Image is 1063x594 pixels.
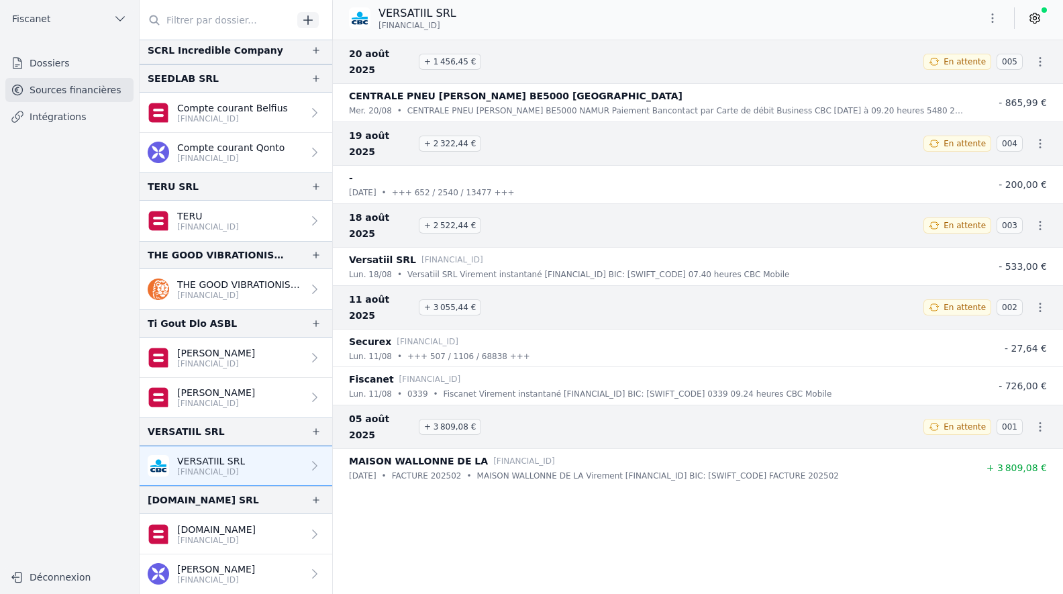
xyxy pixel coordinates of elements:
[397,268,402,281] div: •
[5,78,134,102] a: Sources financières
[467,469,472,483] div: •
[419,217,481,234] span: + 2 522,44 €
[378,5,456,21] p: VERSATIIL SRL
[407,350,530,363] p: +++ 507 / 1106 / 68838 +++
[944,220,986,231] span: En attente
[140,338,332,378] a: [PERSON_NAME] [FINANCIAL_ID]
[477,469,839,483] p: MAISON WALLONNE DE LA Virement [FINANCIAL_ID] BIC: [SWIFT_CODE] FACTURE 202502
[349,371,394,387] p: Fiscanet
[999,179,1047,190] span: - 200,00 €
[397,104,402,117] div: •
[349,453,488,469] p: MAISON WALLONNE DE LA
[349,104,392,117] p: mer. 20/08
[177,278,303,291] p: THE GOOD VIBRATIONIST SRL
[349,186,376,199] p: [DATE]
[349,252,416,268] p: Versatiil SRL
[419,54,481,70] span: + 1 456,45 €
[382,469,387,483] div: •
[177,535,256,546] p: [FINANCIAL_ID]
[177,523,256,536] p: [DOMAIN_NAME]
[349,268,392,281] p: lun. 18/08
[177,153,285,164] p: [FINANCIAL_ID]
[419,419,481,435] span: + 3 809,08 €
[140,378,332,417] a: [PERSON_NAME] [FINANCIAL_ID]
[392,186,515,199] p: +++ 652 / 2540 / 13477 +++
[349,291,413,324] span: 11 août 2025
[177,398,255,409] p: [FINANCIAL_ID]
[177,454,245,468] p: VERSATIIL SRL
[421,253,483,266] p: [FINANCIAL_ID]
[177,466,245,477] p: [FINANCIAL_ID]
[148,70,219,87] div: SEEDLAB SRL
[140,269,332,309] a: THE GOOD VIBRATIONIST SRL [FINANCIAL_ID]
[177,221,239,232] p: [FINANCIAL_ID]
[148,179,199,195] div: TERU SRL
[997,217,1023,234] span: 003
[382,186,387,199] div: •
[378,20,440,31] span: [FINANCIAL_ID]
[392,469,462,483] p: FACTURE 202502
[944,422,986,432] span: En attente
[140,8,293,32] input: Filtrer par dossier...
[148,387,169,408] img: belfius-1.png
[397,350,402,363] div: •
[148,42,283,58] div: SCRL Incredible Company
[999,97,1047,108] span: - 865,99 €
[148,102,169,123] img: belfius-1.png
[177,346,255,360] p: [PERSON_NAME]
[349,88,682,104] p: CENTRALE PNEU [PERSON_NAME] BE5000 [GEOGRAPHIC_DATA]
[349,350,392,363] p: lun. 11/08
[349,46,413,78] span: 20 août 2025
[349,387,392,401] p: lun. 11/08
[944,302,986,313] span: En attente
[148,279,169,300] img: ing.png
[148,347,169,368] img: belfius-1.png
[177,358,255,369] p: [FINANCIAL_ID]
[177,290,303,301] p: [FINANCIAL_ID]
[177,113,288,124] p: [FINANCIAL_ID]
[5,566,134,588] button: Déconnexion
[177,575,255,585] p: [FINANCIAL_ID]
[997,54,1023,70] span: 005
[407,268,790,281] p: Versatiil SRL Virement instantané [FINANCIAL_ID] BIC: [SWIFT_CODE] 07.40 heures CBC Mobile
[177,209,239,223] p: TERU
[944,56,986,67] span: En attente
[148,210,169,232] img: belfius.png
[148,142,169,163] img: qonto.png
[148,424,225,440] div: VERSATIIL SRL
[349,209,413,242] span: 18 août 2025
[1005,343,1047,354] span: - 27,64 €
[5,51,134,75] a: Dossiers
[997,299,1023,315] span: 002
[999,261,1047,272] span: - 533,00 €
[140,554,332,594] a: [PERSON_NAME] [FINANCIAL_ID]
[177,141,285,154] p: Compte courant Qonto
[177,101,288,115] p: Compte courant Belfius
[148,524,169,545] img: belfius.png
[419,299,481,315] span: + 3 055,44 €
[407,387,428,401] p: 0339
[140,201,332,241] a: TERU [FINANCIAL_ID]
[419,136,481,152] span: + 2 322,44 €
[148,315,237,332] div: Ti Gout Dlo ASBL
[407,104,966,117] p: CENTRALE PNEU [PERSON_NAME] BE5000 NAMUR Paiement Bancontact par Carte de débit Business CBC [DAT...
[140,446,332,486] a: VERSATIIL SRL [FINANCIAL_ID]
[397,335,458,348] p: [FINANCIAL_ID]
[5,8,134,30] button: Fiscanet
[148,455,169,477] img: CBC_CREGBEBB.png
[349,128,413,160] span: 19 août 2025
[944,138,986,149] span: En attente
[177,562,255,576] p: [PERSON_NAME]
[349,411,413,443] span: 05 août 2025
[444,387,832,401] p: Fiscanet Virement instantané [FINANCIAL_ID] BIC: [SWIFT_CODE] 0339 09.24 heures CBC Mobile
[349,170,353,186] p: -
[493,454,555,468] p: [FINANCIAL_ID]
[5,105,134,129] a: Intégrations
[148,492,259,508] div: [DOMAIN_NAME] SRL
[12,12,50,26] span: Fiscanet
[986,462,1047,473] span: + 3 809,08 €
[999,381,1047,391] span: - 726,00 €
[349,7,370,29] img: CBC_CREGBEBB.png
[349,334,391,350] p: Securex
[140,133,332,172] a: Compte courant Qonto [FINANCIAL_ID]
